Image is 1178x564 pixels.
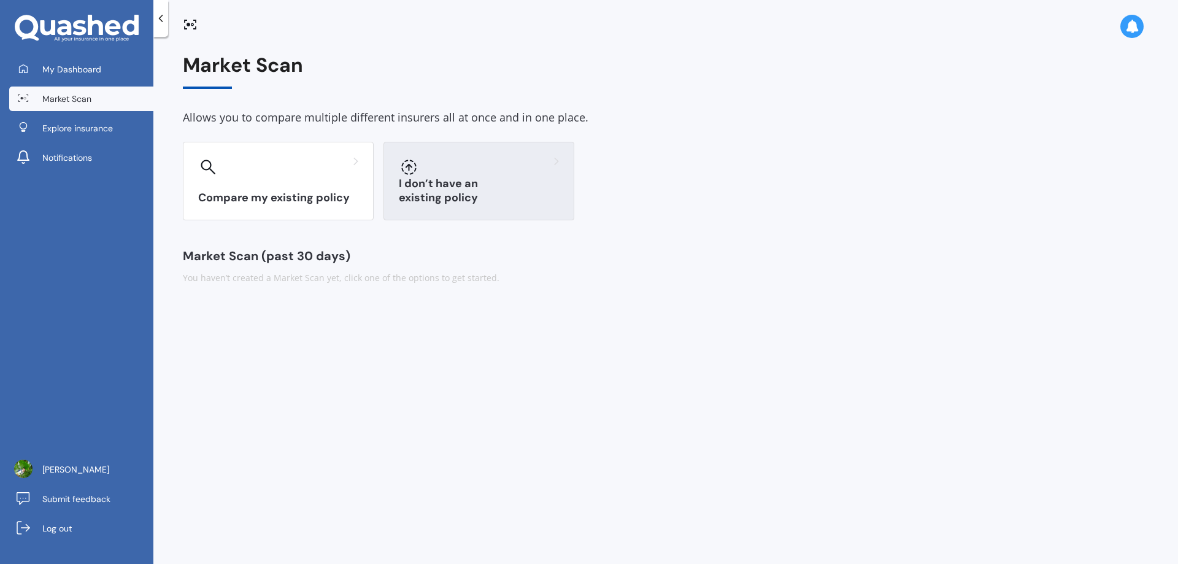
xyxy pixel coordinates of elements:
h3: I don’t have an existing policy [399,177,559,205]
h3: Compare my existing policy [198,191,358,205]
a: [PERSON_NAME] [9,457,153,482]
a: Market Scan [9,87,153,111]
a: Log out [9,516,153,541]
a: Explore insurance [9,116,153,141]
span: Market Scan [42,93,91,105]
span: Log out [42,522,72,535]
span: Notifications [42,152,92,164]
div: Allows you to compare multiple different insurers all at once and in one place. [183,109,1149,127]
a: My Dashboard [9,57,153,82]
div: Market Scan (past 30 days) [183,250,1149,262]
span: [PERSON_NAME] [42,463,109,476]
span: Explore insurance [42,122,113,134]
span: My Dashboard [42,63,101,75]
a: Submit feedback [9,487,153,511]
a: Notifications [9,145,153,170]
div: Market Scan [183,54,1149,89]
img: ACg8ocLPp5AvBQ8pYA7uR0rObocBNMT94p4dOJV_sJBMHcwFOjxQXTA=s96-c [14,460,33,478]
span: Submit feedback [42,493,110,505]
div: You haven’t created a Market Scan yet, click one of the options to get started. [183,272,1149,284]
